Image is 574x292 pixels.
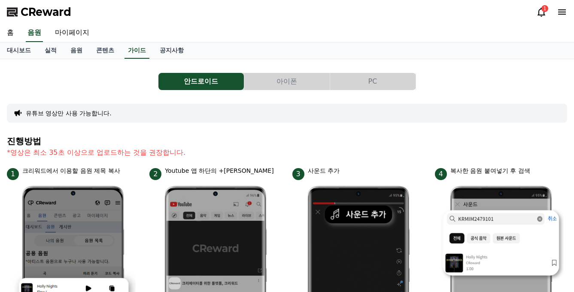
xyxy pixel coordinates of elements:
span: CReward [21,5,71,19]
a: 음원 [64,42,89,59]
span: 2 [149,168,161,180]
div: 1 [541,5,548,12]
p: *영상은 최소 35초 이상으로 업로드하는 것을 권장합니다. [7,148,567,158]
span: 1 [7,168,19,180]
a: 1 [536,7,547,17]
h4: 진행방법 [7,136,567,146]
p: 복사한 음원 붙여넣기 후 검색 [450,166,530,175]
a: 아이폰 [244,73,330,90]
button: 유튜브 영상만 사용 가능합니다. [26,109,112,117]
button: 안드로이드 [158,73,244,90]
button: 아이폰 [244,73,330,90]
button: PC [330,73,416,90]
span: 4 [435,168,447,180]
p: 크리워드에서 이용할 음원 제목 복사 [22,166,120,175]
a: 실적 [38,42,64,59]
a: 공지사항 [153,42,191,59]
p: Youtube 앱 하단의 +[PERSON_NAME] [165,166,273,175]
a: PC [330,73,416,90]
span: 3 [292,168,304,180]
a: 마이페이지 [48,24,96,42]
a: CReward [7,5,71,19]
p: 사운드 추가 [308,166,340,175]
a: 음원 [26,24,43,42]
a: 가이드 [125,42,149,59]
a: 콘텐츠 [89,42,121,59]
